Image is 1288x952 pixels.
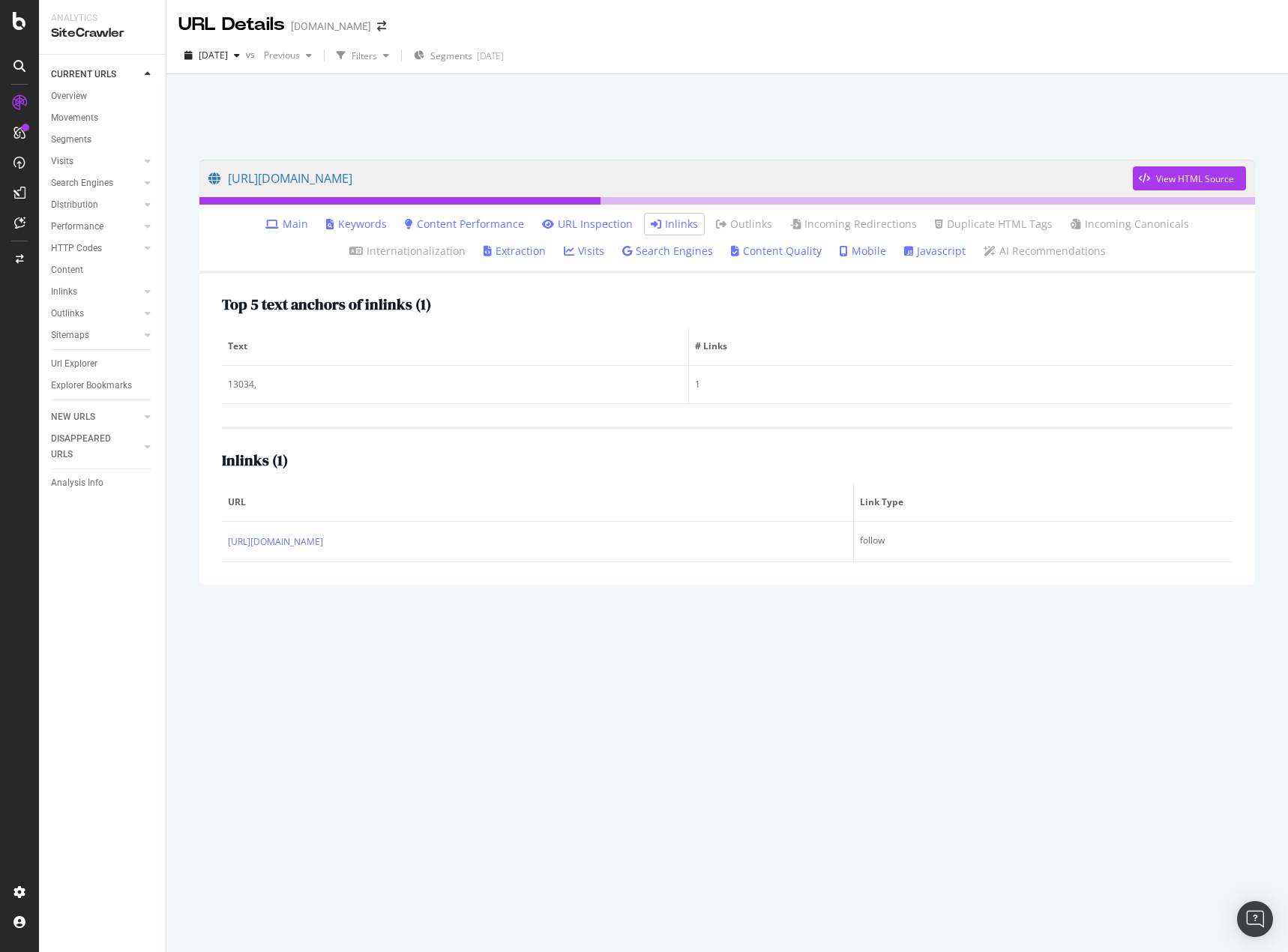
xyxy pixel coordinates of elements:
div: 13034, [228,378,682,391]
div: Search Engines [51,175,113,191]
a: Visits [51,154,140,169]
a: Segments [51,132,155,148]
a: Outlinks [51,306,140,322]
a: NEW URLS [51,409,140,425]
div: DISAPPEARED URLS [51,431,127,463]
button: View HTML Source [1133,166,1246,190]
span: Link Type [860,495,1224,509]
h2: Top 5 text anchors of inlinks ( 1 ) [222,296,431,313]
div: View HTML Source [1156,172,1234,185]
div: Analytics [51,12,154,25]
div: arrow-right-arrow-left [377,21,386,31]
a: Explorer Bookmarks [51,378,155,394]
div: Segments [51,132,91,148]
div: CURRENT URLS [51,67,116,82]
button: [DATE] [178,43,246,67]
button: Filters [331,43,395,67]
a: AI Recommendations [984,244,1106,259]
div: NEW URLS [51,409,95,425]
div: Distribution [51,197,98,213]
div: Open Intercom Messenger [1237,901,1273,937]
button: Segments[DATE] [408,43,510,67]
a: Movements [51,110,155,126]
a: [URL][DOMAIN_NAME] [228,534,323,549]
button: Previous [258,43,318,67]
div: Outlinks [51,306,84,322]
a: CURRENT URLS [51,67,140,82]
a: [URL][DOMAIN_NAME] [208,160,1133,197]
a: Main [265,217,308,232]
a: Search Engines [51,175,140,191]
div: Explorer Bookmarks [51,378,132,394]
a: Url Explorer [51,356,155,372]
span: # Links [695,340,1223,353]
a: Outlinks [716,217,772,232]
a: Inlinks [651,217,698,232]
span: vs [246,48,258,61]
a: Duplicate HTML Tags [935,217,1053,232]
div: 1 [695,378,1227,391]
div: Filters [352,49,377,62]
span: Segments [430,49,472,62]
td: follow [854,522,1233,562]
div: Url Explorer [51,356,97,372]
h2: Inlinks ( 1 ) [222,452,288,469]
a: Sitemaps [51,328,140,343]
div: Analysis Info [51,475,103,491]
a: Performance [51,219,140,235]
a: Internationalization [349,244,466,259]
a: DISAPPEARED URLS [51,431,140,463]
a: HTTP Codes [51,241,140,256]
span: Text [228,340,678,353]
a: Content Performance [405,217,524,232]
div: Visits [51,154,73,169]
div: [DOMAIN_NAME] [291,19,371,34]
div: SiteCrawler [51,25,154,42]
a: URL Inspection [542,217,633,232]
a: Keywords [326,217,387,232]
a: Overview [51,88,155,104]
div: Sitemaps [51,328,89,343]
a: Incoming Redirections [790,217,917,232]
div: URL Details [178,12,285,37]
a: Mobile [840,244,886,259]
div: Inlinks [51,284,77,300]
a: Visits [564,244,604,259]
a: Distribution [51,197,140,213]
a: Search Engines [622,244,713,259]
a: Extraction [484,244,546,259]
div: HTTP Codes [51,241,102,256]
span: 2025 Aug. 24th [199,49,228,61]
a: Analysis Info [51,475,155,491]
a: Inlinks [51,284,140,300]
div: [DATE] [477,49,504,62]
a: Incoming Canonicals [1071,217,1189,232]
span: URL [228,495,843,509]
div: Performance [51,219,103,235]
a: Content [51,262,155,278]
div: Overview [51,88,87,104]
span: Previous [258,49,300,61]
div: Content [51,262,83,278]
div: Movements [51,110,98,126]
a: Content Quality [731,244,822,259]
a: Javascript [904,244,966,259]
